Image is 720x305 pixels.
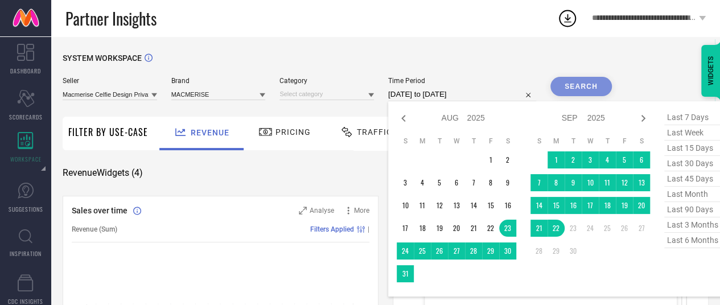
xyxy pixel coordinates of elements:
td: Sat Sep 06 2025 [633,151,650,168]
td: Thu Aug 07 2025 [465,174,482,191]
td: Sat Sep 13 2025 [633,174,650,191]
th: Saturday [499,137,516,146]
td: Mon Sep 22 2025 [548,220,565,237]
td: Sat Aug 16 2025 [499,197,516,214]
td: Sun Sep 21 2025 [530,220,548,237]
span: Filter By Use-Case [68,125,148,139]
span: SCORECARDS [9,113,43,121]
td: Sun Sep 28 2025 [530,242,548,259]
td: Tue Sep 02 2025 [565,151,582,168]
td: Fri Aug 15 2025 [482,197,499,214]
td: Mon Sep 01 2025 [548,151,565,168]
td: Fri Aug 01 2025 [482,151,499,168]
td: Mon Sep 15 2025 [548,197,565,214]
td: Thu Sep 04 2025 [599,151,616,168]
td: Mon Aug 18 2025 [414,220,431,237]
th: Saturday [633,137,650,146]
td: Mon Sep 08 2025 [548,174,565,191]
th: Monday [414,137,431,146]
span: Analyse [310,207,334,215]
td: Sun Sep 14 2025 [530,197,548,214]
th: Thursday [465,137,482,146]
td: Sat Aug 09 2025 [499,174,516,191]
span: Pricing [275,127,311,137]
span: Brand [171,77,266,85]
td: Sun Aug 03 2025 [397,174,414,191]
td: Wed Aug 27 2025 [448,242,465,259]
th: Tuesday [431,137,448,146]
td: Sun Aug 10 2025 [397,197,414,214]
td: Sun Aug 24 2025 [397,242,414,259]
td: Mon Aug 25 2025 [414,242,431,259]
th: Sunday [397,137,414,146]
th: Friday [482,137,499,146]
td: Sat Aug 30 2025 [499,242,516,259]
th: Wednesday [448,137,465,146]
td: Tue Aug 05 2025 [431,174,448,191]
td: Tue Aug 19 2025 [431,220,448,237]
td: Fri Sep 12 2025 [616,174,633,191]
td: Sun Aug 17 2025 [397,220,414,237]
span: Traffic [357,127,392,137]
div: Previous month [397,112,410,125]
span: Partner Insights [65,7,157,30]
span: SYSTEM WORKSPACE [63,53,142,63]
span: Sales over time [72,206,127,215]
input: Select category [279,88,374,100]
td: Mon Aug 04 2025 [414,174,431,191]
span: More [354,207,369,215]
span: Time Period [388,77,536,85]
td: Thu Aug 14 2025 [465,197,482,214]
td: Wed Sep 17 2025 [582,197,599,214]
td: Thu Sep 11 2025 [599,174,616,191]
th: Friday [616,137,633,146]
td: Wed Aug 13 2025 [448,197,465,214]
td: Tue Sep 09 2025 [565,174,582,191]
td: Wed Aug 20 2025 [448,220,465,237]
span: DASHBOARD [10,67,41,75]
td: Fri Aug 22 2025 [482,220,499,237]
th: Thursday [599,137,616,146]
td: Thu Sep 18 2025 [599,197,616,214]
span: Revenue (Sum) [72,225,117,233]
td: Sun Sep 07 2025 [530,174,548,191]
td: Sun Aug 31 2025 [397,265,414,282]
span: Category [279,77,374,85]
th: Monday [548,137,565,146]
span: | [368,225,369,233]
span: INSPIRATION [10,249,42,258]
td: Sat Aug 23 2025 [499,220,516,237]
td: Fri Aug 29 2025 [482,242,499,259]
td: Wed Aug 06 2025 [448,174,465,191]
td: Mon Aug 11 2025 [414,197,431,214]
td: Fri Aug 08 2025 [482,174,499,191]
th: Sunday [530,137,548,146]
td: Mon Sep 29 2025 [548,242,565,259]
span: Revenue [191,128,229,137]
td: Thu Sep 25 2025 [599,220,616,237]
th: Wednesday [582,137,599,146]
th: Tuesday [565,137,582,146]
td: Tue Aug 26 2025 [431,242,448,259]
td: Wed Sep 24 2025 [582,220,599,237]
span: Seller [63,77,157,85]
span: Revenue Widgets ( 4 ) [63,167,143,179]
td: Wed Sep 03 2025 [582,151,599,168]
td: Fri Sep 26 2025 [616,220,633,237]
span: SUGGESTIONS [9,205,43,213]
td: Fri Sep 19 2025 [616,197,633,214]
span: Filters Applied [310,225,354,233]
td: Tue Sep 30 2025 [565,242,582,259]
td: Wed Sep 10 2025 [582,174,599,191]
svg: Zoom [299,207,307,215]
td: Tue Sep 23 2025 [565,220,582,237]
div: Next month [636,112,650,125]
input: Select time period [388,88,536,101]
td: Sat Sep 20 2025 [633,197,650,214]
td: Thu Aug 21 2025 [465,220,482,237]
td: Thu Aug 28 2025 [465,242,482,259]
td: Tue Aug 12 2025 [431,197,448,214]
span: WORKSPACE [10,155,42,163]
div: Open download list [557,8,578,28]
td: Tue Sep 16 2025 [565,197,582,214]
